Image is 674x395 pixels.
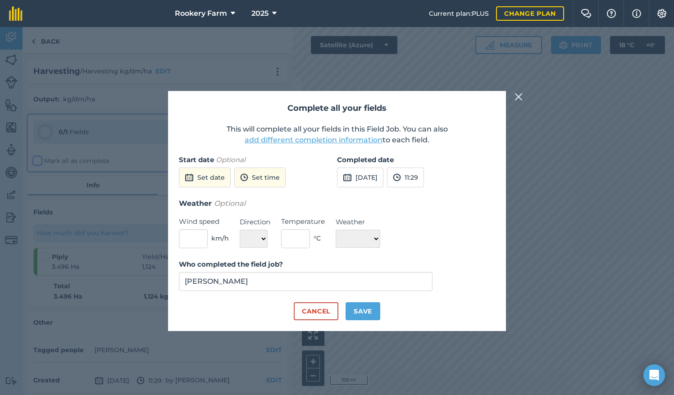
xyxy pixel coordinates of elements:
p: This will complete all your fields in this Field Job. You can also to each field. [179,124,495,145]
img: svg+xml;base64,PD94bWwgdmVyc2lvbj0iMS4wIiBlbmNvZGluZz0idXRmLTgiPz4KPCEtLSBHZW5lcmF0b3I6IEFkb2JlIE... [343,172,352,183]
span: ° C [314,233,321,243]
button: Cancel [294,302,338,320]
label: Temperature [281,216,325,227]
h2: Complete all your fields [179,102,495,115]
label: Wind speed [179,216,229,227]
em: Optional [216,155,246,164]
strong: Start date [179,155,214,164]
button: Set date [179,168,231,187]
span: Current plan : PLUS [429,9,489,18]
img: Two speech bubbles overlapping with the left bubble in the forefront [581,9,592,18]
a: Change plan [496,6,564,21]
img: svg+xml;base64,PHN2ZyB4bWxucz0iaHR0cDovL3d3dy53My5vcmcvMjAwMC9zdmciIHdpZHRoPSIyMiIgaGVpZ2h0PSIzMC... [515,91,523,102]
img: A question mark icon [606,9,617,18]
div: Open Intercom Messenger [643,364,665,386]
em: Optional [214,199,246,208]
strong: Completed date [337,155,394,164]
span: km/h [211,233,229,243]
span: 2025 [251,8,269,19]
img: svg+xml;base64,PD94bWwgdmVyc2lvbj0iMS4wIiBlbmNvZGluZz0idXRmLTgiPz4KPCEtLSBHZW5lcmF0b3I6IEFkb2JlIE... [185,172,194,183]
img: fieldmargin Logo [9,6,23,21]
img: svg+xml;base64,PHN2ZyB4bWxucz0iaHR0cDovL3d3dy53My5vcmcvMjAwMC9zdmciIHdpZHRoPSIxNyIgaGVpZ2h0PSIxNy... [632,8,641,19]
h3: Weather [179,198,495,209]
img: svg+xml;base64,PD94bWwgdmVyc2lvbj0iMS4wIiBlbmNvZGluZz0idXRmLTgiPz4KPCEtLSBHZW5lcmF0b3I6IEFkb2JlIE... [393,172,401,183]
button: 11:29 [387,168,424,187]
img: svg+xml;base64,PD94bWwgdmVyc2lvbj0iMS4wIiBlbmNvZGluZz0idXRmLTgiPz4KPCEtLSBHZW5lcmF0b3I6IEFkb2JlIE... [240,172,248,183]
img: A cog icon [656,9,667,18]
button: Set time [234,168,286,187]
strong: Who completed the field job? [179,260,283,268]
label: Direction [240,217,270,227]
span: Rookery Farm [175,8,227,19]
button: Save [346,302,380,320]
button: [DATE] [337,168,383,187]
label: Weather [336,217,380,227]
button: add different completion information [245,135,383,145]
